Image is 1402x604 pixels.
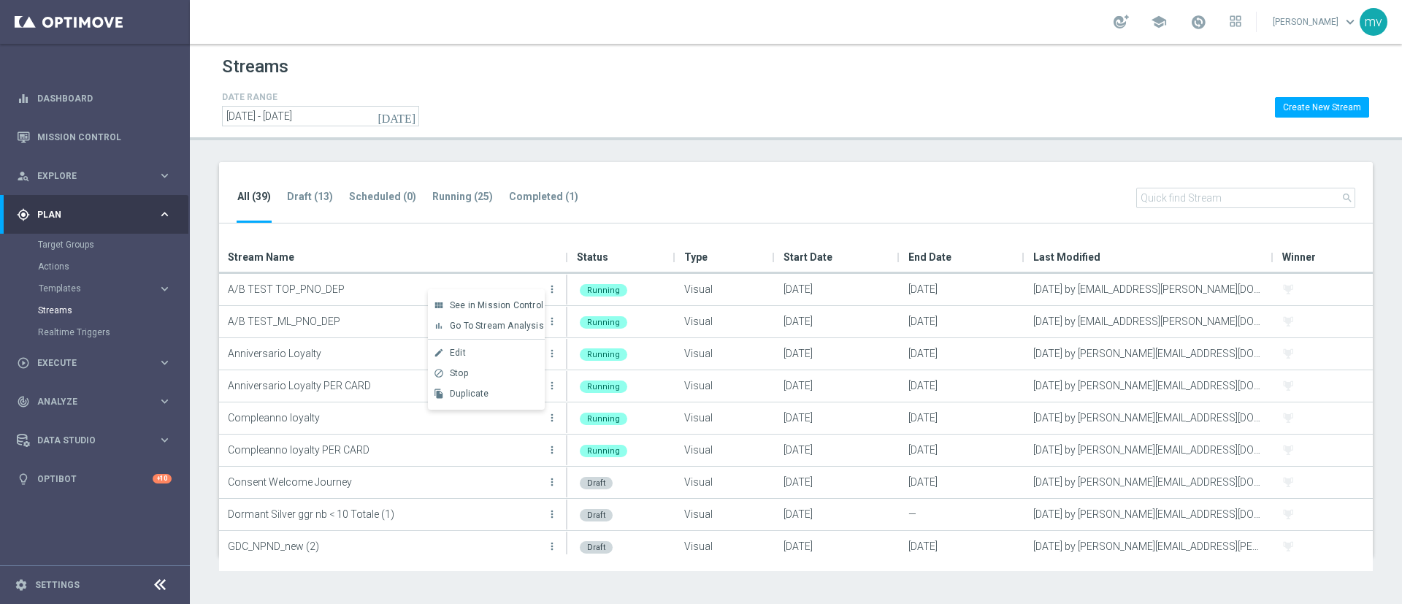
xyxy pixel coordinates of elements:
i: person_search [17,169,30,183]
button: more_vert [545,275,559,304]
div: [DATE] by [EMAIL_ADDRESS][PERSON_NAME][DOMAIN_NAME] [1024,306,1273,337]
p: A/B TEST_ML_PNO_DEP [228,310,543,332]
div: Running [580,445,627,457]
span: Go To Stream Analysis [450,321,544,331]
i: keyboard_arrow_right [158,282,172,296]
button: bar_chart Go To Stream Analysis [428,316,545,336]
span: Stop [450,368,468,378]
i: gps_fixed [17,208,30,221]
a: Mission Control [37,118,172,156]
div: [DATE] [775,274,900,305]
span: End Date [908,242,951,272]
h1: Streams [222,56,288,77]
i: keyboard_arrow_right [158,207,172,221]
p: Compleanno loyalty PER CARD [228,439,543,461]
div: Running [580,316,627,329]
i: more_vert [546,283,558,295]
button: more_vert [545,339,559,368]
tab-header: Scheduled (0) [349,191,416,203]
div: Visual [675,274,775,305]
div: Target Groups [38,234,188,256]
i: equalizer [17,92,30,105]
button: block Stop [428,363,545,383]
div: Visual [675,499,775,530]
tab-header: Draft (13) [287,191,333,203]
a: Actions [38,261,152,272]
div: Optibot [17,459,172,498]
div: [DATE] by [PERSON_NAME][EMAIL_ADDRESS][DOMAIN_NAME] [1024,435,1273,466]
i: keyboard_arrow_right [158,169,172,183]
i: [DATE] [378,110,417,123]
div: Realtime Triggers [38,321,188,343]
div: [DATE] by [PERSON_NAME][EMAIL_ADDRESS][DOMAIN_NAME] [1024,338,1273,370]
button: play_circle_outline Execute keyboard_arrow_right [16,357,172,369]
div: [DATE] [775,402,900,434]
div: [DATE] [775,370,900,402]
div: [DATE] by [EMAIL_ADDRESS][PERSON_NAME][DOMAIN_NAME] [1024,274,1273,305]
div: +10 [153,474,172,483]
button: Templates keyboard_arrow_right [38,283,172,294]
div: [DATE] [775,467,900,498]
button: more_vert [545,307,559,336]
span: Status [577,242,608,272]
tab-header: Running (25) [432,191,493,203]
i: keyboard_arrow_right [158,356,172,370]
a: Target Groups [38,239,152,251]
button: Mission Control [16,131,172,143]
i: more_vert [546,508,558,520]
span: keyboard_arrow_down [1342,14,1358,30]
div: Templates [39,284,158,293]
div: [DATE] by [PERSON_NAME][EMAIL_ADDRESS][DOMAIN_NAME] [1024,499,1273,530]
div: Plan [17,208,158,221]
i: create [434,348,444,358]
span: See in Mission Control [450,300,543,310]
span: Start Date [784,242,832,272]
div: Actions [38,256,188,278]
div: [DATE] [775,531,900,562]
input: Quick find Stream [1136,188,1355,208]
button: Create New Stream [1275,97,1369,118]
button: person_search Explore keyboard_arrow_right [16,170,172,182]
a: Optibot [37,459,153,498]
div: Visual [675,467,775,498]
button: equalizer Dashboard [16,93,172,104]
span: Last Modified [1033,242,1100,272]
span: Analyze [37,397,158,406]
div: Running [580,348,627,361]
i: more_vert [546,316,558,327]
button: more_vert [545,435,559,465]
a: Realtime Triggers [38,326,152,338]
p: Dormant Silver ggr nb < 10 Totale (1) [228,503,543,525]
button: more_vert [545,467,559,497]
div: Running [580,413,627,425]
div: Dashboard [17,79,172,118]
i: lightbulb [17,473,30,486]
span: Explore [37,172,158,180]
div: Explore [17,169,158,183]
div: [DATE] [775,435,900,466]
div: mv [1360,8,1387,36]
div: [DATE] [900,306,1024,337]
div: Visual [675,531,775,562]
button: more_vert [545,403,559,432]
i: block [434,368,444,378]
p: GDC_NPND_new (2) [228,535,543,557]
div: [DATE] [775,306,900,337]
div: Visual [675,370,775,402]
div: Templates [38,278,188,299]
a: [PERSON_NAME]keyboard_arrow_down [1271,11,1360,33]
h4: DATE RANGE [222,92,419,102]
span: school [1151,14,1167,30]
button: create Edit [428,343,545,363]
div: Draft [580,541,613,554]
button: more_vert [545,500,559,529]
span: Winner [1282,242,1316,272]
div: [DATE] [775,499,900,530]
div: [DATE] [900,338,1024,370]
i: view_module [434,300,444,310]
div: [DATE] [775,338,900,370]
i: more_vert [546,476,558,488]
